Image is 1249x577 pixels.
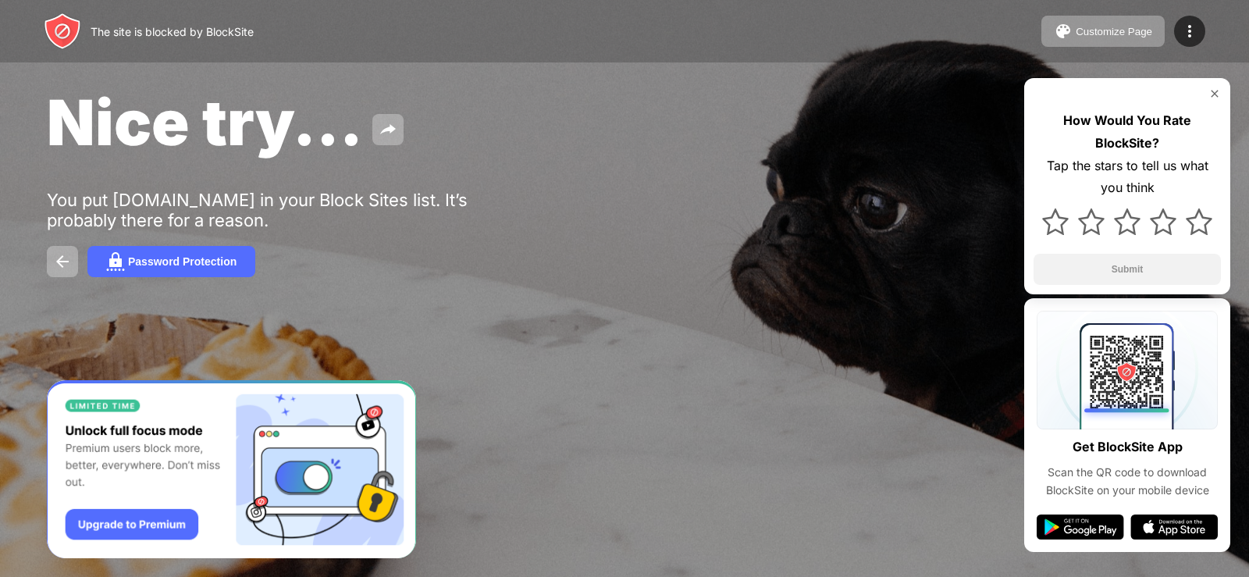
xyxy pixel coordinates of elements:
[47,380,416,559] iframe: Banner
[1054,22,1073,41] img: pallet.svg
[128,255,237,268] div: Password Protection
[1037,311,1218,429] img: qrcode.svg
[47,190,529,230] div: You put [DOMAIN_NAME] in your Block Sites list. It’s probably there for a reason.
[1208,87,1221,100] img: rate-us-close.svg
[1150,208,1176,235] img: star.svg
[1042,208,1069,235] img: star.svg
[1078,208,1105,235] img: star.svg
[1180,22,1199,41] img: menu-icon.svg
[44,12,81,50] img: header-logo.svg
[1114,208,1140,235] img: star.svg
[1034,109,1221,155] div: How Would You Rate BlockSite?
[53,252,72,271] img: back.svg
[91,25,254,38] div: The site is blocked by BlockSite
[379,120,397,139] img: share.svg
[106,252,125,271] img: password.svg
[87,246,255,277] button: Password Protection
[1037,515,1124,540] img: google-play.svg
[1037,464,1218,499] div: Scan the QR code to download BlockSite on your mobile device
[47,84,363,160] span: Nice try...
[1041,16,1165,47] button: Customize Page
[1186,208,1212,235] img: star.svg
[1076,26,1152,37] div: Customize Page
[1034,155,1221,200] div: Tap the stars to tell us what you think
[1130,515,1218,540] img: app-store.svg
[1073,436,1183,458] div: Get BlockSite App
[1034,254,1221,285] button: Submit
